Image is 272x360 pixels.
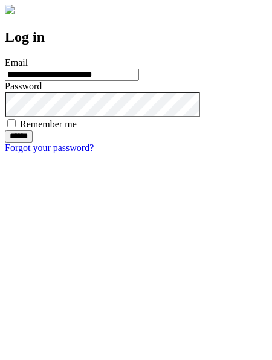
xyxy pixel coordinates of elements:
label: Email [5,57,28,68]
label: Password [5,81,42,91]
label: Remember me [20,119,77,129]
img: logo-4e3dc11c47720685a147b03b5a06dd966a58ff35d612b21f08c02c0306f2b779.png [5,5,15,14]
h2: Log in [5,29,267,45]
a: Forgot your password? [5,143,94,153]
